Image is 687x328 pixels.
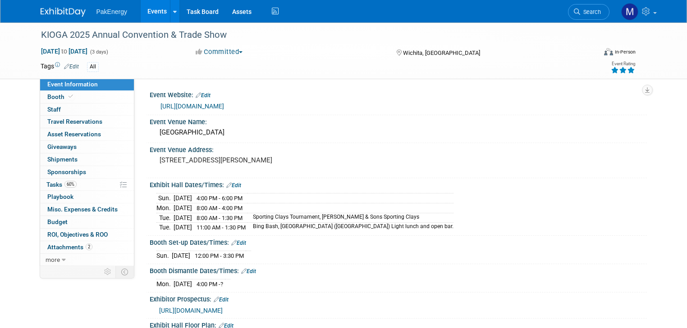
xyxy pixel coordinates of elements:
[172,251,190,261] td: [DATE]
[150,88,647,100] div: Event Website:
[41,62,79,72] td: Tags
[156,126,640,139] div: [GEOGRAPHIC_DATA]
[231,240,246,246] a: Edit
[96,8,127,15] span: PakEnergy
[40,166,134,178] a: Sponsorships
[156,213,174,223] td: Tue.
[197,215,243,221] span: 8:00 AM - 1:30 PM
[568,4,609,20] a: Search
[69,94,73,99] i: Booth reservation complete
[197,205,243,211] span: 8:00 AM - 4:00 PM
[247,223,453,232] td: Bing Bash, [GEOGRAPHIC_DATA] ([GEOGRAPHIC_DATA]) Light lunch and open bar.
[174,203,192,213] td: [DATE]
[46,181,77,188] span: Tasks
[47,81,98,88] span: Event Information
[241,268,256,274] a: Edit
[580,9,601,15] span: Search
[174,279,192,289] td: [DATE]
[40,241,134,253] a: Attachments2
[47,243,92,251] span: Attachments
[156,203,174,213] td: Mon.
[150,143,647,154] div: Event Venue Address:
[47,106,61,113] span: Staff
[192,47,246,57] button: Committed
[197,281,223,288] span: 4:00 PM -
[87,62,99,72] div: All
[621,3,638,20] img: Mary Walker
[47,231,108,238] span: ROI, Objectives & ROO
[150,236,647,247] div: Booth Set-up Dates/Times:
[150,264,647,276] div: Booth Dismantle Dates/Times:
[100,266,116,278] td: Personalize Event Tab Strip
[150,115,647,126] div: Event Venue Name:
[40,216,134,228] a: Budget
[47,93,75,100] span: Booth
[214,297,229,303] a: Edit
[614,49,636,55] div: In-Person
[156,193,174,203] td: Sun.
[174,213,192,223] td: [DATE]
[40,153,134,166] a: Shipments
[150,178,647,190] div: Exhibit Hall Dates/Times:
[159,307,223,314] a: [URL][DOMAIN_NAME]
[247,213,453,223] td: Sporting Clays Tournament, [PERSON_NAME] & Sons Sporting Clays
[226,182,241,189] a: Edit
[40,103,134,116] a: Staff
[47,218,68,225] span: Budget
[64,63,79,70] a: Edit
[156,279,174,289] td: Mon.
[160,103,224,110] a: [URL][DOMAIN_NAME]
[197,195,243,202] span: 4:00 PM - 6:00 PM
[64,181,77,188] span: 60%
[403,49,480,56] span: Wichita, [GEOGRAPHIC_DATA]
[38,27,585,43] div: KIOGA 2025 Annual Convention & Trade Show
[40,191,134,203] a: Playbook
[46,256,60,263] span: more
[86,243,92,250] span: 2
[47,143,77,150] span: Giveaways
[40,78,134,90] a: Event Information
[174,193,192,203] td: [DATE]
[47,193,73,200] span: Playbook
[40,141,134,153] a: Giveaways
[47,156,78,163] span: Shipments
[40,203,134,216] a: Misc. Expenses & Credits
[47,130,101,138] span: Asset Reservations
[40,179,134,191] a: Tasks60%
[41,47,88,55] span: [DATE] [DATE]
[604,48,613,55] img: Format-Inperson.png
[40,128,134,140] a: Asset Reservations
[611,62,635,66] div: Event Rating
[156,223,174,232] td: Tue.
[47,118,102,125] span: Travel Reservations
[150,292,647,304] div: Exhibitor Prospectus:
[174,223,192,232] td: [DATE]
[40,116,134,128] a: Travel Reservations
[40,91,134,103] a: Booth
[160,156,347,164] pre: [STREET_ADDRESS][PERSON_NAME]
[156,251,172,261] td: Sun.
[47,168,86,175] span: Sponsorships
[89,49,108,55] span: (3 days)
[40,254,134,266] a: more
[220,281,223,288] span: ?
[41,8,86,17] img: ExhibitDay
[548,47,636,60] div: Event Format
[60,48,69,55] span: to
[195,252,244,259] span: 12:00 PM - 3:30 PM
[47,206,118,213] span: Misc. Expenses & Credits
[197,224,246,231] span: 11:00 AM - 1:30 PM
[196,92,211,99] a: Edit
[115,266,134,278] td: Toggle Event Tabs
[40,229,134,241] a: ROI, Objectives & ROO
